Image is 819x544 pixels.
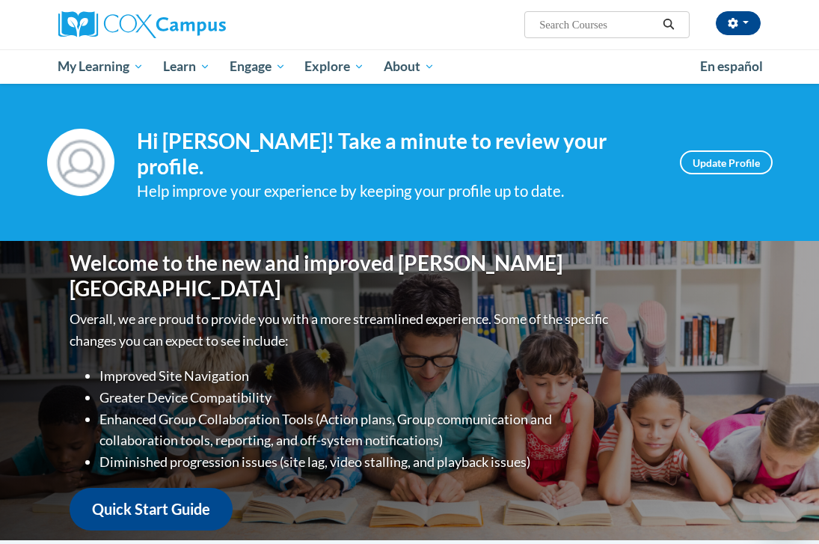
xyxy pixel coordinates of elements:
span: About [384,58,435,76]
span: Engage [230,58,286,76]
img: Cox Campus [58,11,226,38]
button: Search [657,16,680,34]
div: Help improve your experience by keeping your profile up to date. [137,179,657,204]
h4: Hi [PERSON_NAME]! Take a minute to review your profile. [137,129,657,179]
a: Update Profile [680,150,773,174]
a: Engage [220,49,295,84]
span: My Learning [58,58,144,76]
a: En español [690,51,773,82]
a: Explore [295,49,374,84]
li: Enhanced Group Collaboration Tools (Action plans, Group communication and collaboration tools, re... [99,409,612,452]
img: Profile Image [47,129,114,196]
li: Improved Site Navigation [99,365,612,387]
span: En español [700,58,763,74]
input: Search Courses [538,16,657,34]
a: My Learning [49,49,154,84]
p: Overall, we are proud to provide you with a more streamlined experience. Some of the specific cha... [70,308,612,352]
div: Main menu [47,49,773,84]
h1: Welcome to the new and improved [PERSON_NAME][GEOGRAPHIC_DATA] [70,251,612,301]
iframe: Button to launch messaging window [759,484,807,532]
a: Learn [153,49,220,84]
li: Diminished progression issues (site lag, video stalling, and playback issues) [99,451,612,473]
li: Greater Device Compatibility [99,387,612,409]
span: Learn [163,58,210,76]
a: About [374,49,444,84]
a: Quick Start Guide [70,488,233,531]
button: Account Settings [716,11,761,35]
span: Explore [304,58,364,76]
a: Cox Campus [58,11,277,38]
